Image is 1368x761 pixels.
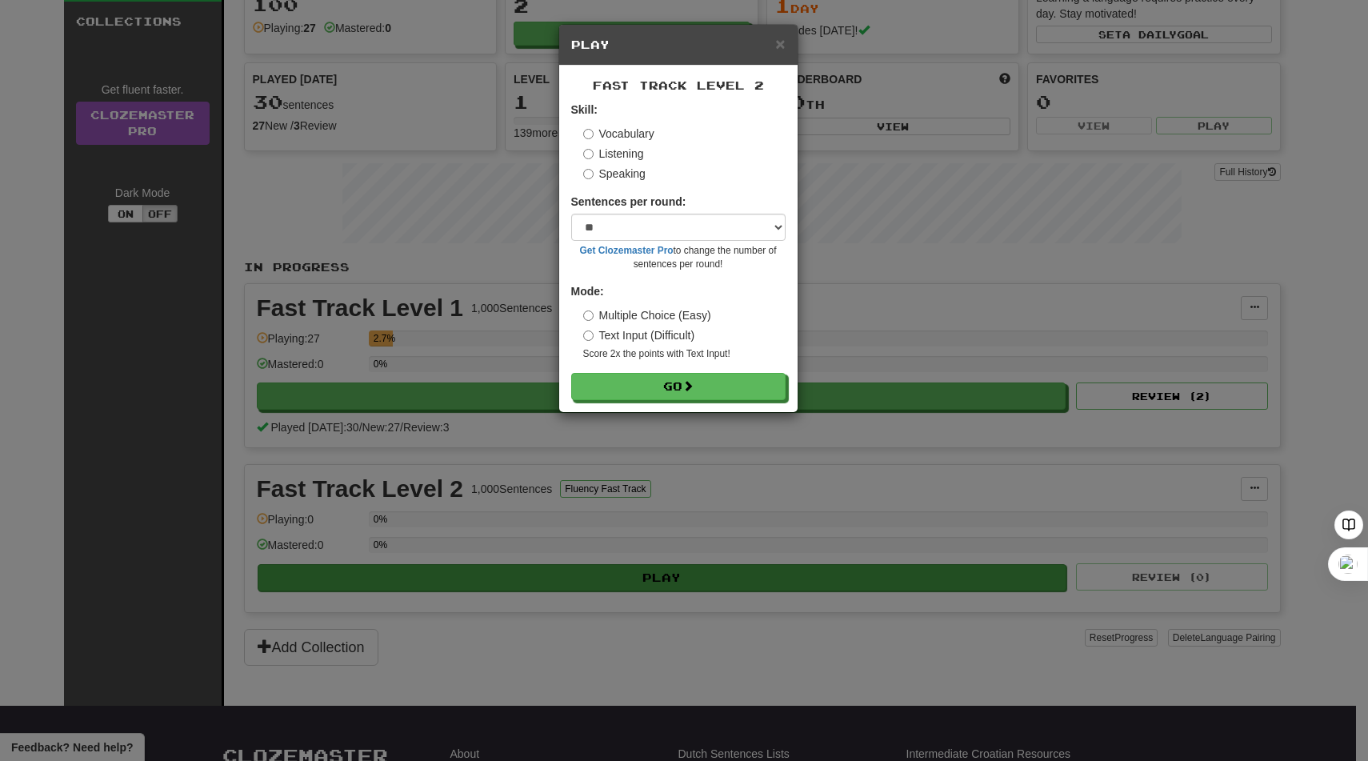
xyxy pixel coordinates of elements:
label: Vocabulary [583,126,654,142]
span: × [775,34,785,53]
button: Go [571,373,786,400]
h5: Play [571,37,786,53]
small: to change the number of sentences per round! [571,244,786,271]
label: Multiple Choice (Easy) [583,307,711,323]
small: Score 2x the points with Text Input ! [583,347,786,361]
span: Fast Track Level 2 [593,78,764,92]
strong: Mode: [571,285,604,298]
a: Get Clozemaster Pro [580,245,674,256]
input: Multiple Choice (Easy) [583,310,594,321]
label: Text Input (Difficult) [583,327,695,343]
input: Speaking [583,169,594,179]
label: Speaking [583,166,646,182]
label: Sentences per round: [571,194,686,210]
strong: Skill: [571,103,598,116]
label: Listening [583,146,644,162]
input: Text Input (Difficult) [583,330,594,341]
input: Vocabulary [583,129,594,139]
input: Listening [583,149,594,159]
button: Close [775,35,785,52]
